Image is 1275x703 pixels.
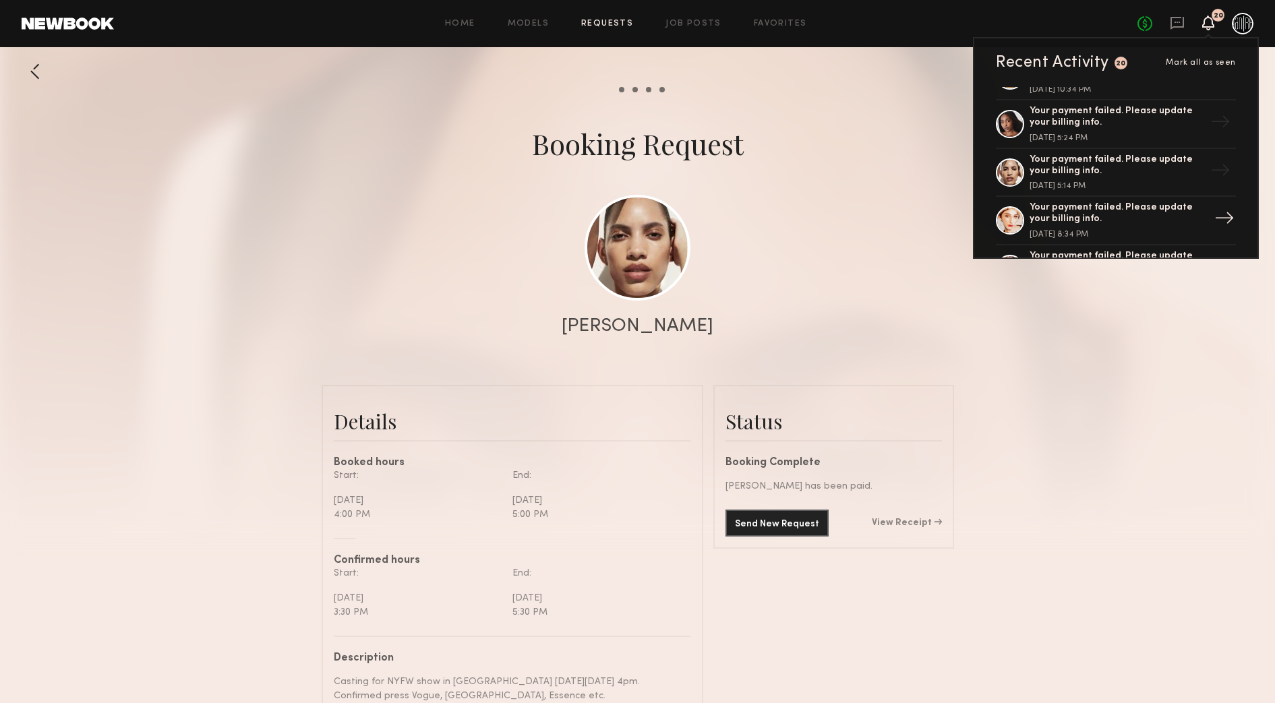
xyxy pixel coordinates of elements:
[996,100,1236,149] a: Your payment failed. Please update your billing info.[DATE] 5:24 PM→
[334,493,502,508] div: [DATE]
[334,468,502,483] div: Start:
[512,591,681,605] div: [DATE]
[996,245,1236,294] a: Your payment failed. Please update your billing info.→
[334,675,681,703] div: Casting for NYFW show in [GEOGRAPHIC_DATA] [DATE][DATE] 4pm. Confirmed press Vogue, [GEOGRAPHIC_D...
[1209,203,1240,238] div: →
[996,197,1236,245] a: Your payment failed. Please update your billing info.[DATE] 8:34 PM→
[512,468,681,483] div: End:
[334,653,681,664] div: Description
[334,458,691,468] div: Booked hours
[334,605,502,619] div: 3:30 PM
[334,591,502,605] div: [DATE]
[1116,60,1126,67] div: 20
[581,20,633,28] a: Requests
[725,408,942,435] div: Status
[996,149,1236,197] a: Your payment failed. Please update your billing info.[DATE] 5:14 PM→
[1030,86,1205,94] div: [DATE] 10:34 PM
[665,20,721,28] a: Job Posts
[1030,182,1205,190] div: [DATE] 5:14 PM
[754,20,807,28] a: Favorites
[334,555,691,566] div: Confirmed hours
[1205,155,1236,190] div: →
[725,458,942,468] div: Booking Complete
[1205,106,1236,142] div: →
[562,317,713,336] div: [PERSON_NAME]
[1205,251,1236,286] div: →
[725,510,829,537] button: Send New Request
[512,605,681,619] div: 5:30 PM
[872,518,942,528] a: View Receipt
[512,493,681,508] div: [DATE]
[445,20,475,28] a: Home
[512,508,681,522] div: 5:00 PM
[512,566,681,580] div: End:
[996,55,1109,71] div: Recent Activity
[334,408,691,435] div: Details
[1030,154,1205,177] div: Your payment failed. Please update your billing info.
[1030,202,1205,225] div: Your payment failed. Please update your billing info.
[1166,59,1236,67] span: Mark all as seen
[1030,231,1205,239] div: [DATE] 8:34 PM
[1214,12,1223,20] div: 20
[508,20,549,28] a: Models
[334,566,502,580] div: Start:
[1030,106,1205,129] div: Your payment failed. Please update your billing info.
[1030,134,1205,142] div: [DATE] 5:24 PM
[334,508,502,522] div: 4:00 PM
[725,479,942,493] div: [PERSON_NAME] has been paid.
[532,125,744,162] div: Booking Request
[1030,251,1205,274] div: Your payment failed. Please update your billing info.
